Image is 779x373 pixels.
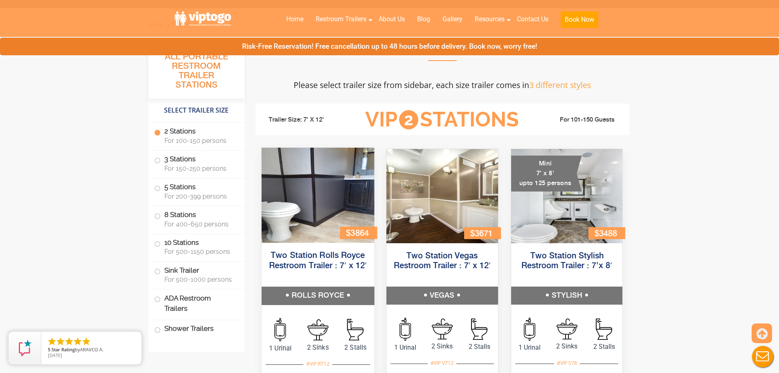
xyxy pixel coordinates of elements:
img: an icon of sink [557,319,577,339]
span: For 400-650 persons [164,220,235,228]
li:  [47,337,57,346]
img: an icon of sink [307,319,328,340]
span: 3 different styles [529,79,591,90]
span: 2 Stalls [586,342,623,352]
span: For 500-1000 persons [164,276,235,283]
img: an icon of sink [432,319,453,339]
label: 2 Stations [154,123,239,148]
img: Review Rating [17,340,33,356]
img: an icon of Stall [471,319,487,340]
a: Two Station Stylish Restroom Trailer : 7’x 8′ [521,252,612,270]
h5: STYLISH [511,287,623,305]
img: an icon of urinal [524,318,535,341]
li:  [81,337,91,346]
h3: VIP Stations [352,109,532,131]
div: #VIP V712 [428,358,456,368]
a: Gallery [436,10,469,28]
span: For 150-250 persons [164,165,235,172]
li: Trailer Size: 7' X 12' [261,108,353,132]
div: $3671 [464,227,501,239]
span: For 500-1150 persons [164,248,235,255]
button: Book Now [561,11,598,28]
label: Sink Trailer [154,262,239,287]
li: For 101-150 Guests [532,115,624,125]
span: 5 [48,346,50,353]
a: Book Now [555,10,604,33]
span: [DATE] [48,352,62,358]
p: Please select trailer size from sidebar, each size trailer comes in [256,77,629,93]
a: Blog [411,10,436,28]
span: 2 Stalls [461,342,498,352]
a: Two Station Vegas Restroom Trailer : 7′ x 12′ [394,252,491,270]
div: #VIP S78 [554,358,580,368]
h5: ROLLS ROYCE [261,287,374,305]
span: 1 Urinal [386,343,424,353]
button: Live Chat [746,340,779,373]
span: 1 Urinal [261,343,299,353]
span: by [48,347,135,353]
a: About Us [373,10,411,28]
div: Mini 7' x 8' upto 125 persons [511,156,582,192]
img: Side view of two station restroom trailer with separate doors for males and females [386,149,498,243]
img: an icon of Stall [347,319,363,341]
h5: VEGAS [386,287,498,305]
span: For 100-150 persons [164,137,235,145]
span: Star Rating [52,346,75,353]
a: Resources [469,10,511,28]
label: 8 Stations [154,206,239,232]
li:  [56,337,65,346]
img: A mini restroom trailer with two separate stations and separate doors for males and females [511,149,623,243]
a: Home [280,10,310,28]
span: 2 [399,110,418,129]
span: 1 Urinal [511,343,548,353]
li:  [73,337,83,346]
li:  [64,337,74,346]
span: 2 Sinks [424,341,461,351]
span: 2 Sinks [299,342,337,352]
img: Side view of two station restroom trailer with separate doors for males and females [261,148,374,243]
span: 2 Sinks [548,341,586,351]
div: $3864 [340,226,377,238]
label: Shower Trailers [154,320,239,338]
a: Two Station Rolls Royce Restroom Trailer : 7′ x 12′ [269,251,366,270]
h3: All Portable Restroom Trailer Stations [148,50,245,99]
img: an icon of urinal [274,318,286,341]
div: $3488 [588,227,625,239]
span: ARAVCO A. [80,346,103,353]
img: an icon of urinal [400,318,411,341]
label: ADA Restroom Trailers [154,289,239,317]
span: 2 Stalls [337,342,374,352]
div: #VIP R712 [303,359,332,369]
label: 5 Stations [154,179,239,204]
img: an icon of Stall [596,319,612,340]
label: 3 Stations [154,151,239,176]
span: For 200-399 persons [164,192,235,200]
a: Restroom Trailers [310,10,373,28]
a: Contact Us [511,10,555,28]
h4: Select Trailer Size [148,103,245,118]
label: 10 Stations [154,234,239,260]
